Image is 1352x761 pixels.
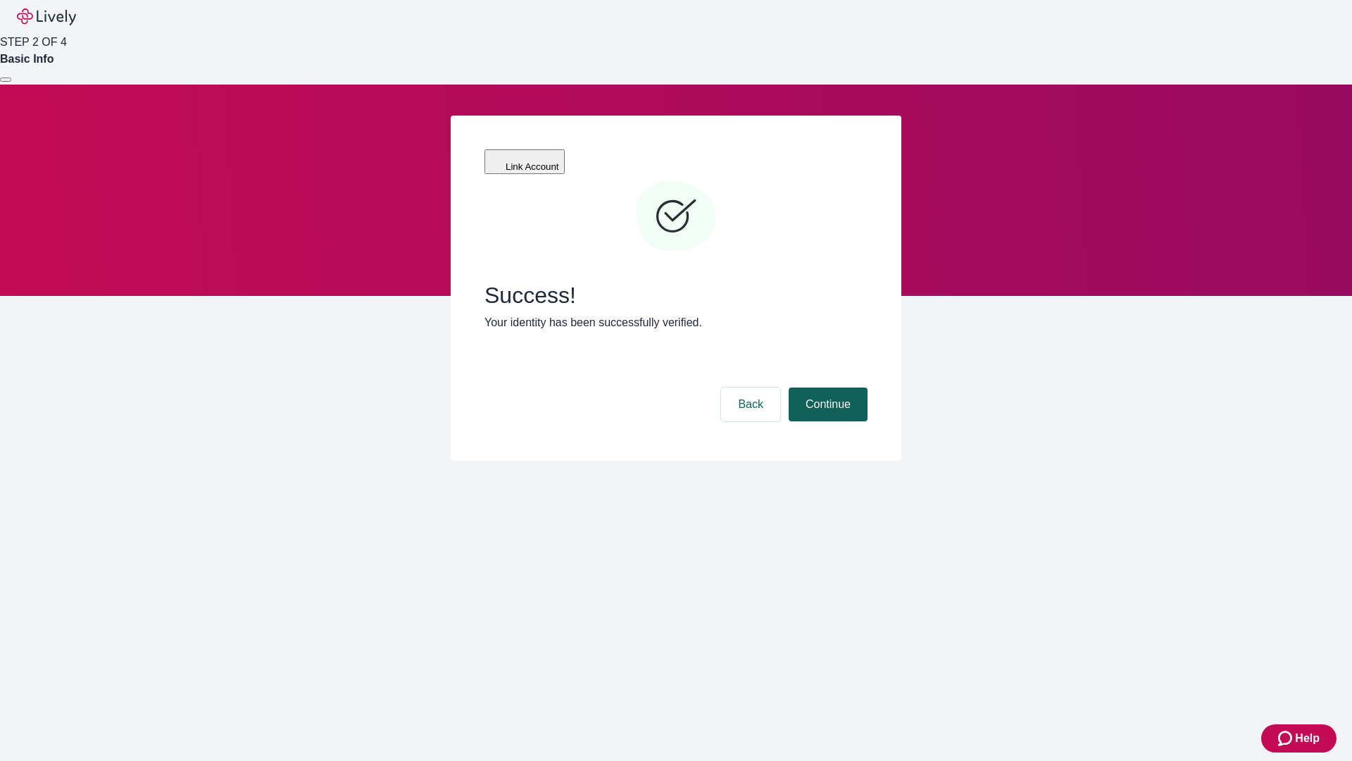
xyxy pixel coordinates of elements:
svg: Checkmark icon [634,175,718,259]
button: Link Account [484,149,565,174]
p: Your identity has been successfully verified. [484,314,868,331]
button: Back [721,388,780,421]
svg: Zendesk support icon [1278,730,1295,747]
button: Zendesk support iconHelp [1261,724,1337,753]
span: Help [1295,730,1320,747]
button: Continue [789,388,868,421]
img: Lively [17,8,76,25]
span: Success! [484,282,868,309]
